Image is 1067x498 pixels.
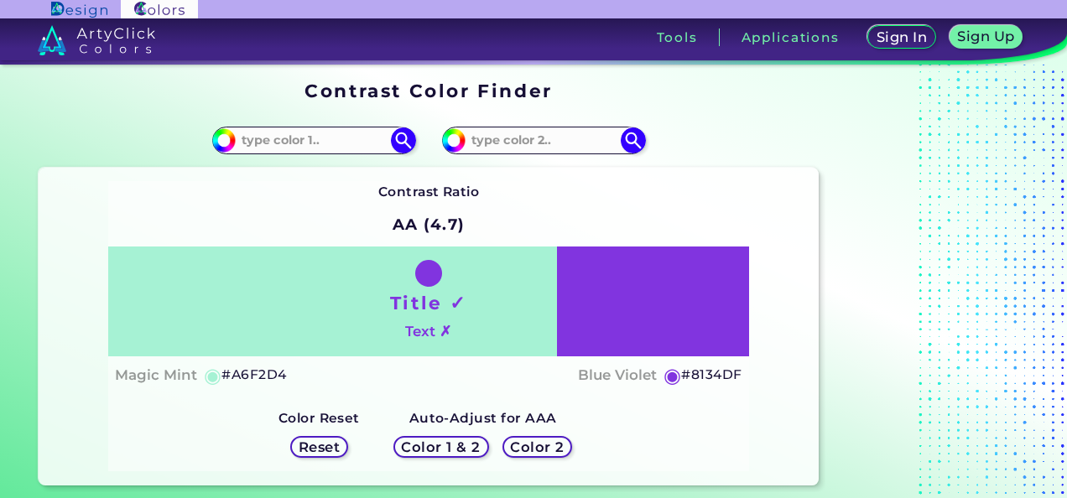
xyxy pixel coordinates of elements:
h5: Color 2 [510,440,564,454]
iframe: Advertisement [825,75,1035,492]
input: type color 2.. [466,129,622,152]
h4: Text ✗ [405,319,451,344]
h5: Sign In [877,30,927,44]
h3: Applications [742,31,840,44]
img: icon search [621,127,646,153]
a: Sign Up [950,25,1023,49]
h4: Blue Violet [578,363,657,387]
h5: ◉ [664,366,682,386]
a: Sign In [867,25,936,49]
strong: Auto-Adjust for AAA [409,410,557,426]
strong: Color Reset [278,410,360,426]
h1: Contrast Color Finder [304,78,552,103]
h5: #8134DF [681,364,742,386]
h4: Magic Mint [115,363,197,387]
img: icon search [391,127,416,153]
h5: Sign Up [957,29,1014,43]
h2: AA (4.7) [385,206,473,243]
img: ArtyClick Design logo [51,2,107,18]
img: logo_artyclick_colors_white.svg [38,25,156,55]
h5: Reset [299,440,340,454]
h5: Color 1 & 2 [401,440,480,454]
h3: Tools [657,31,698,44]
h5: #A6F2D4 [221,364,286,386]
strong: Contrast Ratio [378,184,480,200]
h1: Title ✓ [390,290,467,315]
h5: ◉ [204,366,222,386]
input: type color 1.. [236,129,392,152]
